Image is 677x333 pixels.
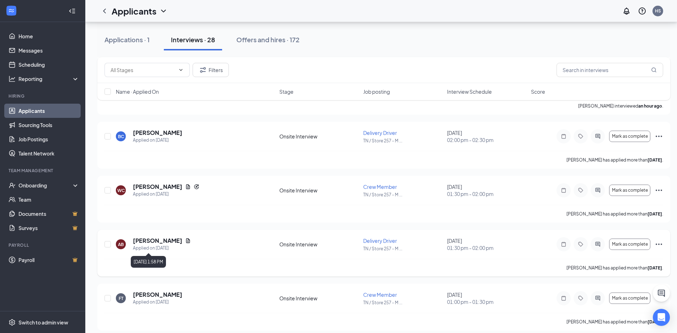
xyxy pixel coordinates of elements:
[651,67,657,73] svg: MagnifyingGlass
[609,131,650,142] button: Mark as complete
[133,183,182,191] h5: [PERSON_NAME]
[612,296,648,301] span: Mark as complete
[447,244,527,251] span: 01:30 pm - 02:00 pm
[18,104,79,118] a: Applicants
[185,238,191,244] svg: Document
[185,184,191,190] svg: Document
[363,192,443,198] p: TN / Store 257 - M ...
[559,295,568,301] svg: Note
[363,291,397,298] span: Crew Member
[18,58,79,72] a: Scheduling
[133,299,182,306] div: Applied on [DATE]
[593,295,602,301] svg: ActiveChat
[655,240,663,249] svg: Ellipses
[18,207,79,221] a: DocumentsCrown
[111,66,175,74] input: All Stages
[18,146,79,160] a: Talent Network
[363,130,397,136] span: Delivery Driver
[118,133,124,140] div: BC
[648,157,662,163] b: [DATE]
[100,7,109,15] svg: ChevronLeft
[612,242,648,247] span: Mark as complete
[18,221,79,235] a: SurveysCrown
[612,134,648,139] span: Mark as complete
[612,188,648,193] span: Mark as complete
[363,138,443,144] p: TN / Store 257 - M ...
[18,182,73,189] div: Onboarding
[133,291,182,299] h5: [PERSON_NAME]
[18,253,79,267] a: PayrollCrown
[9,93,78,99] div: Hiring
[653,285,670,302] button: ChatActive
[279,295,359,302] div: Onsite Interview
[9,182,16,189] svg: UserCheck
[609,293,650,304] button: Mark as complete
[447,190,527,197] span: 01:30 pm - 02:00 pm
[133,129,182,137] h5: [PERSON_NAME]
[531,88,545,95] span: Score
[363,184,397,190] span: Crew Member
[279,88,294,95] span: Stage
[557,63,663,77] input: Search in interviews
[279,241,359,248] div: Onsite Interview
[18,319,68,326] div: Switch to admin view
[133,245,191,252] div: Applied on [DATE]
[112,5,156,17] h1: Applicants
[159,7,168,15] svg: ChevronDown
[133,237,182,245] h5: [PERSON_NAME]
[117,187,125,193] div: WC
[193,63,229,77] button: Filter Filters
[566,157,663,163] p: [PERSON_NAME] has applied more than .
[236,35,300,44] div: Offers and hires · 172
[447,136,527,143] span: 02:00 pm - 02:30 pm
[9,168,78,174] div: Team Management
[363,246,443,252] p: TN / Store 257 - M ...
[576,295,585,301] svg: Tag
[638,7,646,15] svg: QuestionInfo
[118,241,124,247] div: AB
[648,319,662,324] b: [DATE]
[559,187,568,193] svg: Note
[8,7,15,14] svg: WorkstreamLogo
[131,256,166,268] div: [DATE] 1:58 PM
[576,241,585,247] svg: Tag
[576,187,585,193] svg: Tag
[171,35,215,44] div: Interviews · 28
[609,239,650,250] button: Mark as complete
[559,241,568,247] svg: Note
[622,7,631,15] svg: Notifications
[9,319,16,326] svg: Settings
[593,241,602,247] svg: ActiveChat
[566,319,663,325] p: [PERSON_NAME] has applied more than .
[133,137,182,144] div: Applied on [DATE]
[447,298,527,305] span: 01:00 pm - 01:30 pm
[178,67,184,73] svg: ChevronDown
[653,309,670,326] div: Open Intercom Messenger
[18,192,79,207] a: Team
[447,88,492,95] span: Interview Schedule
[447,291,527,305] div: [DATE]
[18,43,79,58] a: Messages
[593,133,602,139] svg: ActiveChat
[18,75,80,82] div: Reporting
[194,184,199,190] svg: Reapply
[69,7,76,15] svg: Collapse
[199,66,207,74] svg: Filter
[104,35,150,44] div: Applications · 1
[9,242,78,248] div: Payroll
[9,75,16,82] svg: Analysis
[18,132,79,146] a: Job Postings
[447,183,527,197] div: [DATE]
[133,191,199,198] div: Applied on [DATE]
[279,187,359,194] div: Onsite Interview
[566,211,663,217] p: [PERSON_NAME] has applied more than .
[655,186,663,195] svg: Ellipses
[363,238,397,244] span: Delivery Driver
[116,88,159,95] span: Name · Applied On
[657,289,666,297] svg: ChatActive
[18,118,79,132] a: Sourcing Tools
[648,211,662,217] b: [DATE]
[655,132,663,141] svg: Ellipses
[447,129,527,143] div: [DATE]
